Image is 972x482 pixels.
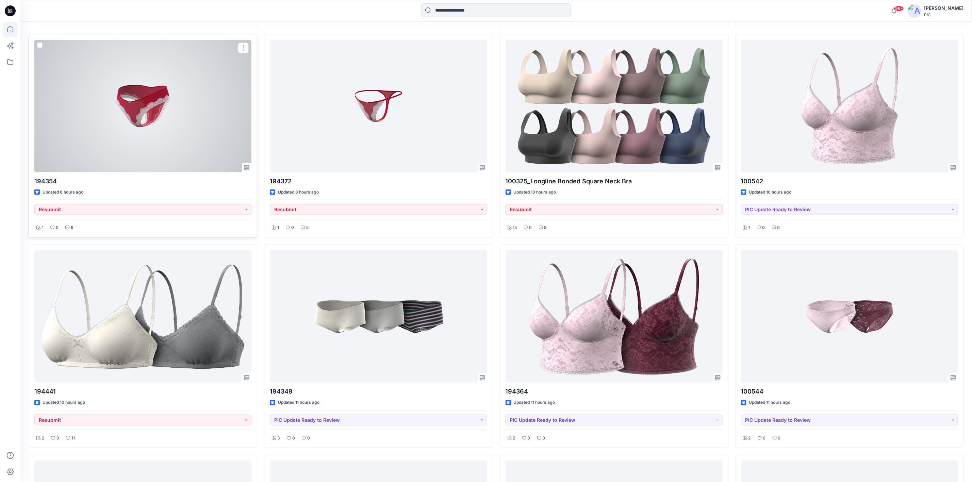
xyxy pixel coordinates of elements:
[778,435,781,442] p: 0
[34,177,251,186] p: 194354
[777,224,780,231] p: 0
[278,189,319,196] p: Updated 8 hours ago
[43,399,85,406] p: Updated 10 hours ago
[506,387,723,396] p: 194364
[763,435,766,442] p: 0
[544,224,547,231] p: 8
[513,224,517,231] p: 15
[306,224,309,231] p: 5
[529,224,532,231] p: 0
[270,387,487,396] p: 194349
[762,224,765,231] p: 0
[514,189,556,196] p: Updated 10 hours ago
[741,40,958,172] a: 100542
[506,177,723,186] p: 100325_Longline Bonded Square Neck Bra
[270,40,487,172] a: 194372
[270,250,487,383] a: 194349
[42,435,44,442] p: 2
[291,224,294,231] p: 0
[56,224,59,231] p: 0
[278,399,319,406] p: Updated 11 hours ago
[924,4,963,12] div: [PERSON_NAME]
[741,250,958,383] a: 100544
[748,224,750,231] p: 1
[43,189,83,196] p: Updated 8 hours ago
[34,250,251,383] a: 194441
[748,435,751,442] p: 2
[506,40,723,172] a: 100325_Longline Bonded Square Neck Bra
[513,435,515,442] p: 2
[270,177,487,186] p: 194372
[292,435,295,442] p: 0
[749,189,792,196] p: Updated 10 hours ago
[741,387,958,396] p: 100544
[42,224,44,231] p: 1
[749,399,791,406] p: Updated 11 hours ago
[543,435,545,442] p: 0
[741,177,958,186] p: 100542
[924,12,963,17] div: PIC
[894,6,904,11] span: 99+
[34,40,251,172] a: 194354
[34,387,251,396] p: 194441
[908,4,921,18] img: avatar
[277,224,279,231] p: 1
[71,224,73,231] p: 6
[277,435,280,442] p: 3
[307,435,310,442] p: 0
[71,435,75,442] p: 11
[528,435,530,442] p: 0
[514,399,555,406] p: Updated 11 hours ago
[506,250,723,383] a: 194364
[56,435,59,442] p: 0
